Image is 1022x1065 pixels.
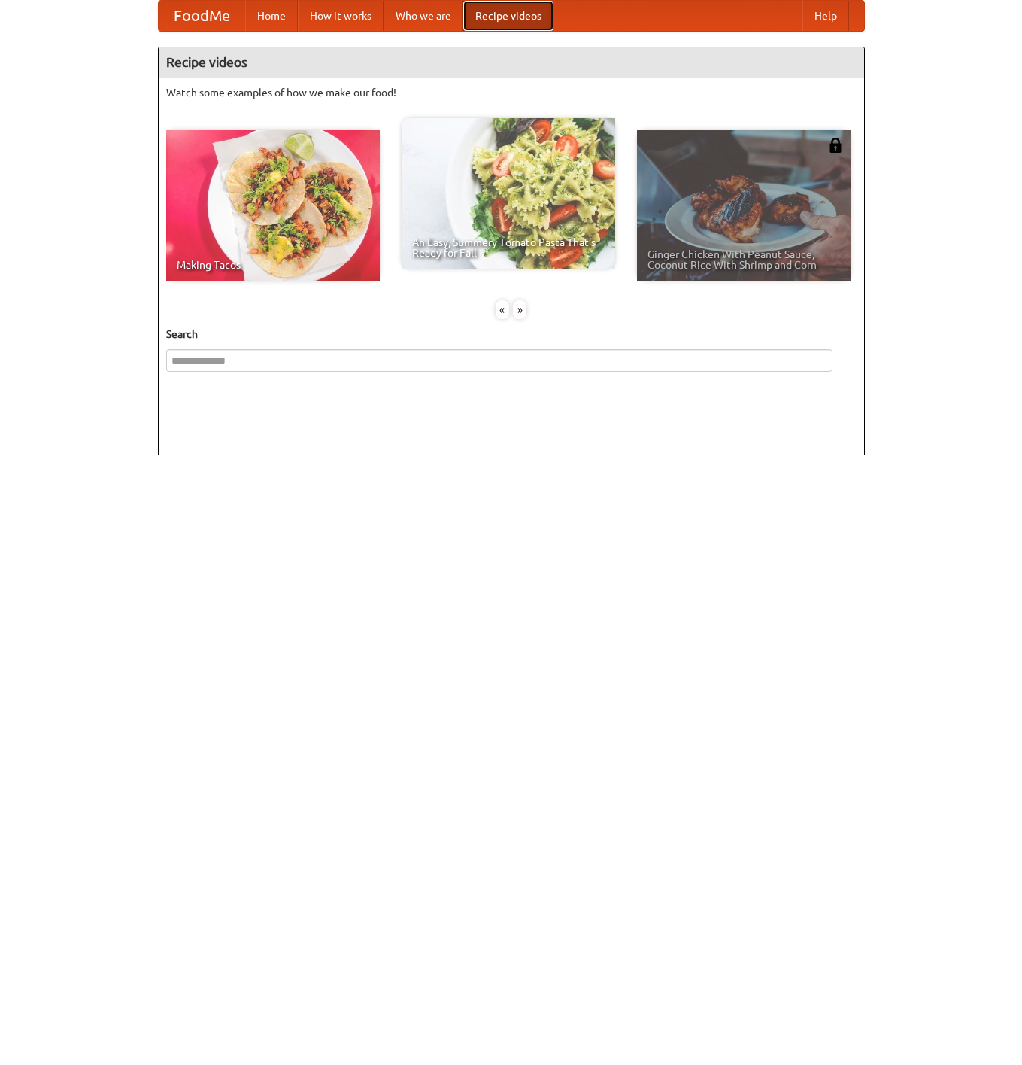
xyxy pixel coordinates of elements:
div: » [513,300,526,319]
h4: Recipe videos [159,47,864,78]
a: Help [802,1,849,31]
span: Making Tacos [177,260,369,270]
span: An Easy, Summery Tomato Pasta That's Ready for Fall [412,237,605,258]
a: FoodMe [159,1,245,31]
p: Watch some examples of how we make our food! [166,85,857,100]
a: Who we are [384,1,463,31]
a: Making Tacos [166,130,380,281]
img: 483408.png [828,138,843,153]
a: How it works [298,1,384,31]
h5: Search [166,327,857,342]
a: An Easy, Summery Tomato Pasta That's Ready for Fall [402,118,615,269]
a: Home [245,1,298,31]
div: « [496,300,509,319]
a: Recipe videos [463,1,553,31]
